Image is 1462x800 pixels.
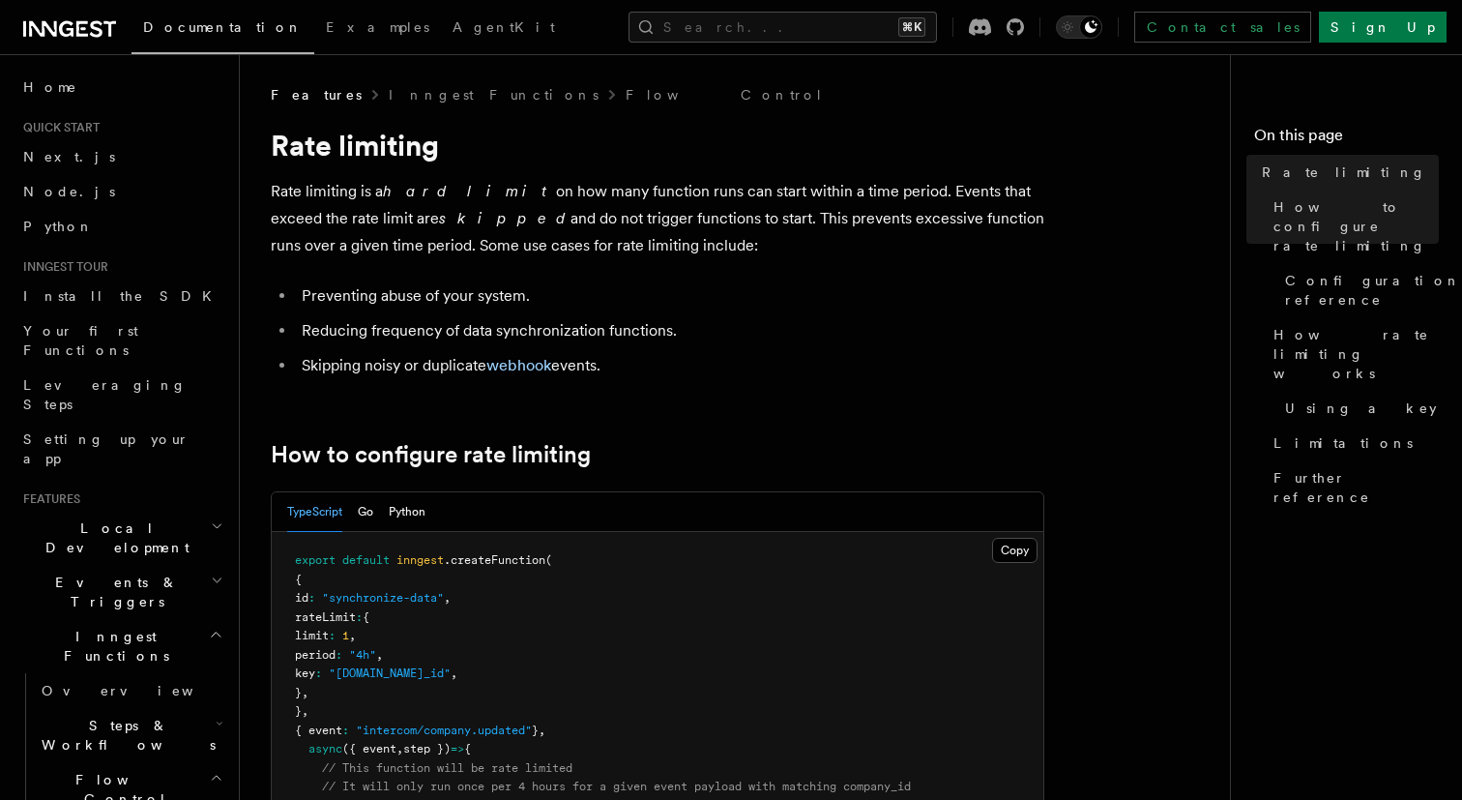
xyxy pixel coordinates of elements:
[349,629,356,642] span: ,
[545,553,552,567] span: (
[1273,197,1439,255] span: How to configure rate limiting
[23,323,138,358] span: Your first Functions
[1056,15,1102,39] button: Toggle dark mode
[15,259,108,275] span: Inngest tour
[1273,325,1439,383] span: How rate limiting works
[539,724,545,737] span: ,
[336,648,342,662] span: :
[363,610,369,624] span: {
[1285,399,1437,418] span: Using a key
[396,742,403,756] span: ,
[15,209,227,244] a: Python
[626,85,824,104] a: Flow Control
[295,573,302,586] span: {
[23,77,77,97] span: Home
[15,519,211,557] span: Local Development
[1277,391,1439,426] a: Using a key
[1277,263,1439,317] a: Configuration reference
[322,780,911,793] span: // It will only run once per 4 hours for a given event payload with matching company_id
[1319,12,1447,43] a: Sign Up
[23,219,94,234] span: Python
[296,282,1044,310] li: Preventing abuse of your system.
[396,553,444,567] span: inngest
[15,422,227,476] a: Setting up your app
[376,648,383,662] span: ,
[15,565,227,619] button: Events & Triggers
[1266,426,1439,460] a: Limitations
[295,704,302,718] span: }
[295,667,315,680] span: key
[1285,271,1461,310] span: Configuration reference
[302,704,308,718] span: ,
[15,174,227,209] a: Node.js
[403,742,451,756] span: step })
[329,667,451,680] span: "[DOMAIN_NAME]_id"
[1266,317,1439,391] a: How rate limiting works
[356,610,363,624] span: :
[329,629,336,642] span: :
[295,553,336,567] span: export
[23,377,187,412] span: Leveraging Steps
[42,683,241,698] span: Overview
[34,708,227,762] button: Steps & Workflows
[271,441,591,468] a: How to configure rate limiting
[271,85,362,104] span: Features
[23,288,223,304] span: Install the SDK
[295,686,302,699] span: }
[295,610,356,624] span: rateLimit
[295,724,342,737] span: { event
[1262,163,1426,182] span: Rate limiting
[356,724,532,737] span: "intercom/company.updated"
[322,761,572,775] span: // This function will be rate limited
[34,673,227,708] a: Overview
[295,591,308,605] span: id
[898,17,925,37] kbd: ⌘K
[451,667,457,680] span: ,
[389,85,599,104] a: Inngest Functions
[1134,12,1311,43] a: Contact sales
[271,178,1044,259] p: Rate limiting is a on how many function runs can start within a time period. Events that exceed t...
[383,182,556,200] em: hard limit
[464,742,471,756] span: {
[34,716,216,755] span: Steps & Workflows
[532,724,539,737] span: }
[992,538,1038,563] button: Copy
[342,742,396,756] span: ({ event
[1254,155,1439,190] a: Rate limiting
[389,492,425,532] button: Python
[23,431,190,466] span: Setting up your app
[23,184,115,199] span: Node.js
[453,19,555,35] span: AgentKit
[15,491,80,507] span: Features
[15,627,209,666] span: Inngest Functions
[451,742,464,756] span: =>
[1273,433,1413,453] span: Limitations
[1266,460,1439,515] a: Further reference
[486,356,551,374] a: webhook
[342,724,349,737] span: :
[1273,468,1439,507] span: Further reference
[441,6,567,52] a: AgentKit
[322,591,444,605] span: "synchronize-data"
[314,6,441,52] a: Examples
[271,128,1044,163] h1: Rate limiting
[342,553,390,567] span: default
[444,591,451,605] span: ,
[15,619,227,673] button: Inngest Functions
[143,19,303,35] span: Documentation
[342,629,349,642] span: 1
[295,648,336,662] span: period
[15,368,227,422] a: Leveraging Steps
[1254,124,1439,155] h4: On this page
[1266,190,1439,263] a: How to configure rate limiting
[296,317,1044,344] li: Reducing frequency of data synchronization functions.
[15,139,227,174] a: Next.js
[315,667,322,680] span: :
[296,352,1044,379] li: Skipping noisy or duplicate events.
[358,492,373,532] button: Go
[15,70,227,104] a: Home
[326,19,429,35] span: Examples
[302,686,308,699] span: ,
[629,12,937,43] button: Search...⌘K
[349,648,376,662] span: "4h"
